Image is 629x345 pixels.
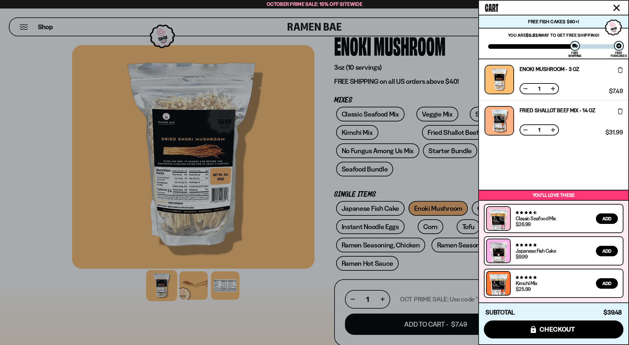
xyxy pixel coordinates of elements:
[568,51,581,57] div: Free Shipping
[605,130,623,136] span: $31.99
[516,247,556,254] a: Japanese Fish Cake
[488,32,619,38] p: You are away to get Free Shipping!
[267,1,362,7] span: October Prime Sale: 15% off Sitewide
[520,66,579,72] a: Enoki Mushroom - 3 OZ
[516,222,530,227] div: $26.99
[516,215,556,222] a: Classic Seafood Mix
[602,281,611,286] span: Add
[516,275,536,280] span: 4.76 stars
[602,216,611,221] span: Add
[520,108,595,113] a: Fried Shallot Beef Mix - 14 OZ
[528,19,579,25] span: Free Fish Cakes $60+!
[481,192,627,198] p: You’ll love these
[612,3,621,13] button: Close cart
[486,309,515,316] h4: Subtotal
[534,86,544,91] span: 1
[516,243,536,247] span: 4.77 stars
[602,249,611,253] span: Add
[540,326,575,333] span: checkout
[516,210,536,215] span: 4.68 stars
[596,213,618,224] button: Add
[534,127,544,133] span: 1
[611,51,627,57] div: Free Fishcakes
[516,254,527,259] div: $9.99
[596,278,618,289] button: Add
[516,286,530,292] div: $25.99
[516,280,537,286] a: Kimchi Mix
[484,320,623,338] button: checkout
[526,32,538,38] strong: $0.52
[485,0,498,13] span: Cart
[596,246,618,256] button: Add
[609,88,623,94] span: $7.49
[603,309,622,316] span: $39.48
